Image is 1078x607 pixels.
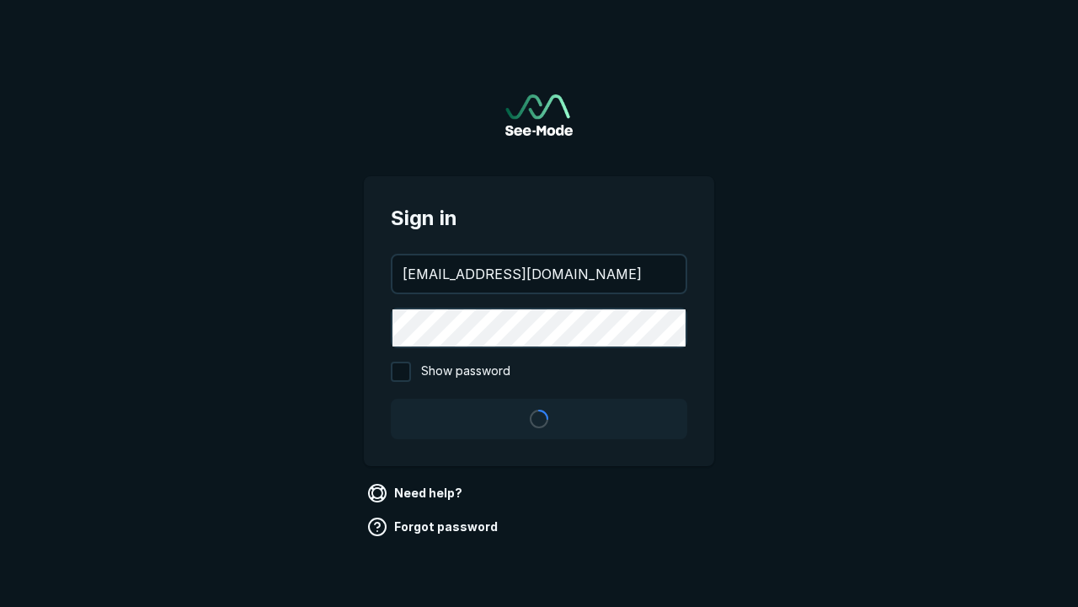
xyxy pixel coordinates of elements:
input: your@email.com [392,255,686,293]
span: Sign in [391,203,687,234]
img: See-Mode Logo [505,94,573,136]
a: Need help? [364,480,469,507]
a: Forgot password [364,513,504,540]
a: Go to sign in [505,94,573,136]
span: Show password [421,362,510,382]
